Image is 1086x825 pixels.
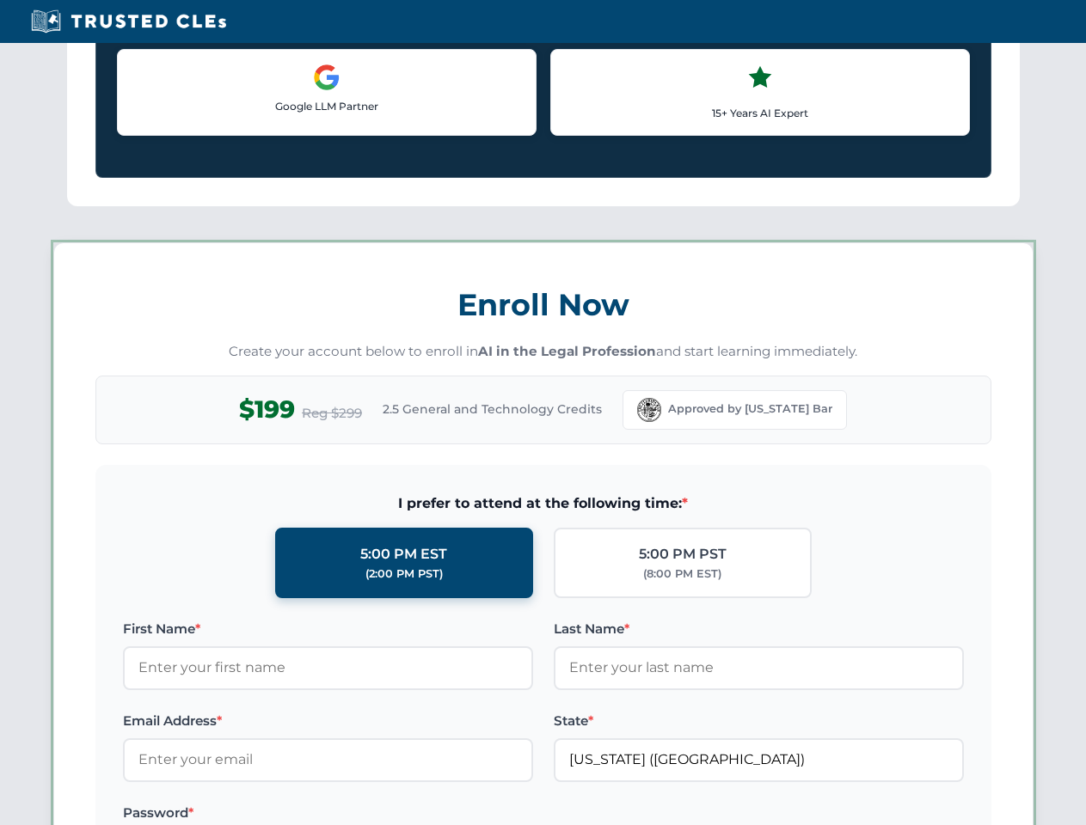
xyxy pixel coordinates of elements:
h3: Enroll Now [95,278,991,332]
label: Email Address [123,711,533,731]
p: Create your account below to enroll in and start learning immediately. [95,342,991,362]
label: Last Name [554,619,964,639]
input: Florida (FL) [554,738,964,781]
span: 2.5 General and Technology Credits [383,400,602,419]
img: Trusted CLEs [26,9,231,34]
span: Approved by [US_STATE] Bar [668,400,832,418]
input: Enter your first name [123,646,533,689]
p: 15+ Years AI Expert [565,105,955,121]
div: 5:00 PM EST [360,543,447,565]
p: Google LLM Partner [132,98,522,114]
strong: AI in the Legal Profession [478,343,656,359]
div: (2:00 PM PST) [365,565,443,583]
span: Reg $299 [302,403,362,424]
span: $199 [239,390,295,429]
input: Enter your email [123,738,533,781]
div: 5:00 PM PST [639,543,727,565]
input: Enter your last name [554,646,964,689]
label: State [554,711,964,731]
div: (8:00 PM EST) [643,565,721,583]
label: Password [123,803,533,823]
label: First Name [123,619,533,639]
img: Florida Bar [637,398,661,422]
span: I prefer to attend at the following time: [123,492,964,515]
img: Google [313,64,341,91]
